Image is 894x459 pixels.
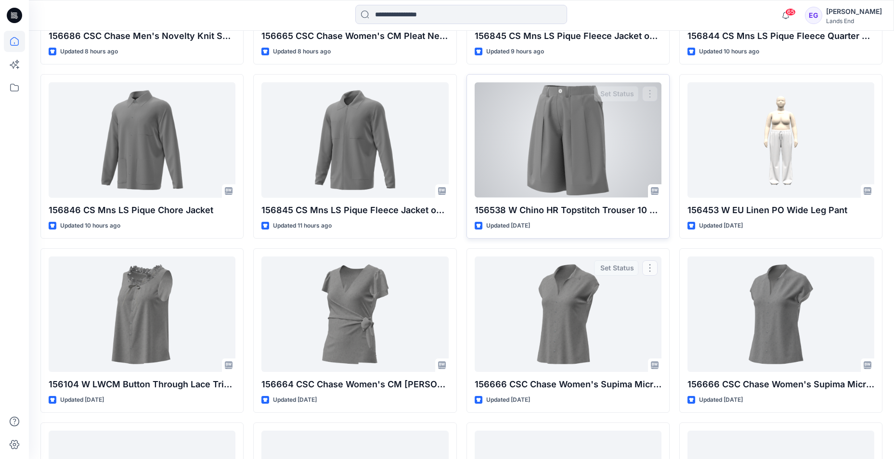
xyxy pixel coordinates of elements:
a: 156666 CSC Chase Women's Supima Micro Modal Cap Sleeve Collared Top option 1 [687,256,874,371]
p: 156686 CSC Chase Men's Novelty Knit SS Zip Front Placket Top [49,29,235,43]
p: Updated [DATE] [273,395,317,405]
a: 156453 W EU Linen PO Wide Leg Pant [687,82,874,197]
p: 156666 CSC Chase Women's Supima Micro Modal Cap Sleeve Collared Top option 2 [475,378,661,391]
p: 156453 W EU Linen PO Wide Leg Pant [687,204,874,217]
p: 156664 CSC Chase Women's CM [PERSON_NAME] Sleeve Wrap Top [261,378,448,391]
p: Updated 10 hours ago [699,47,759,57]
a: 156664 CSC Chase Women's CM Flutter Sleeve Wrap Top [261,256,448,371]
p: Updated [DATE] [486,221,530,231]
p: 156845 CS Mns LS Pique Fleece Jacket option 2 [261,204,448,217]
span: 65 [785,8,796,16]
div: EG [805,7,822,24]
a: 156538 W Chino HR Topstitch Trouser 10 Shorts [475,82,661,197]
p: Updated 8 hours ago [60,47,118,57]
p: Updated [DATE] [60,395,104,405]
p: Updated [DATE] [699,395,743,405]
p: 156844 CS Mns LS Pique Fleece Quarter Zip [687,29,874,43]
a: 156104 W LWCM Button Through Lace Trim Tank [49,256,235,371]
p: 156538 W Chino HR Topstitch Trouser 10 Shorts [475,204,661,217]
a: 156845 CS Mns LS Pique Fleece Jacket option 2 [261,82,448,197]
p: Updated 8 hours ago [273,47,331,57]
div: Lands End [826,17,882,25]
p: Updated 9 hours ago [486,47,544,57]
p: 156846 CS Mns LS Pique Chore Jacket [49,204,235,217]
p: 156845 CS Mns LS Pique Fleece Jacket option 1 [475,29,661,43]
p: Updated [DATE] [486,395,530,405]
p: 156666 CSC Chase Women's Supima Micro Modal Cap Sleeve Collared Top option 1 [687,378,874,391]
p: Updated [DATE] [699,221,743,231]
a: 156846 CS Mns LS Pique Chore Jacket [49,82,235,197]
p: 156104 W LWCM Button Through Lace Trim Tank [49,378,235,391]
p: Updated 11 hours ago [273,221,332,231]
div: [PERSON_NAME] [826,6,882,17]
p: 156665 CSC Chase Women's CM Pleat Neck Top [261,29,448,43]
p: Updated 10 hours ago [60,221,120,231]
a: 156666 CSC Chase Women's Supima Micro Modal Cap Sleeve Collared Top option 2 [475,256,661,371]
